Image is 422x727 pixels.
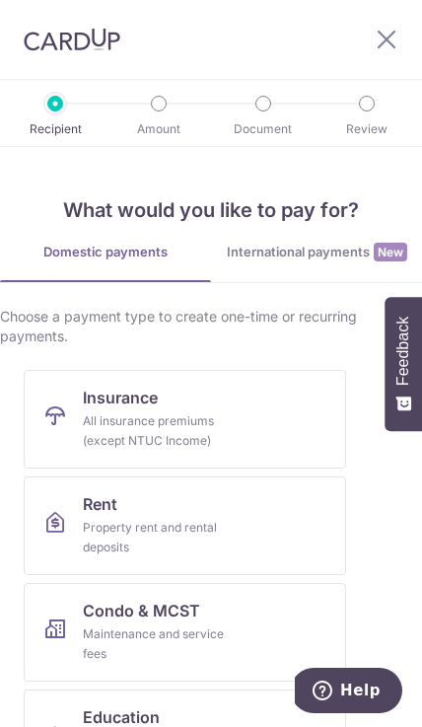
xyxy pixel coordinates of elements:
[24,370,346,469] a: InsuranceAll insurance premiums (except NTUC Income)
[295,668,402,717] iframe: Opens a widget where you can find more information
[24,28,120,51] img: CardUp
[211,242,422,262] div: International payments
[24,476,346,575] a: RentProperty rent and rental deposits
[83,624,225,664] div: Maintenance and service fees
[327,119,406,139] p: Review
[83,518,225,557] div: Property rent and rental deposits
[224,119,303,139] p: Document
[24,583,346,682] a: Condo & MCSTMaintenance and service fees
[394,316,412,385] span: Feedback
[83,386,158,409] span: Insurance
[385,296,422,430] button: Feedback - Show survey
[16,119,95,139] p: Recipient
[119,119,198,139] p: Amount
[83,599,200,622] span: Condo & MCST
[83,492,117,516] span: Rent
[83,411,225,451] div: All insurance premiums (except NTUC Income)
[374,243,407,261] span: New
